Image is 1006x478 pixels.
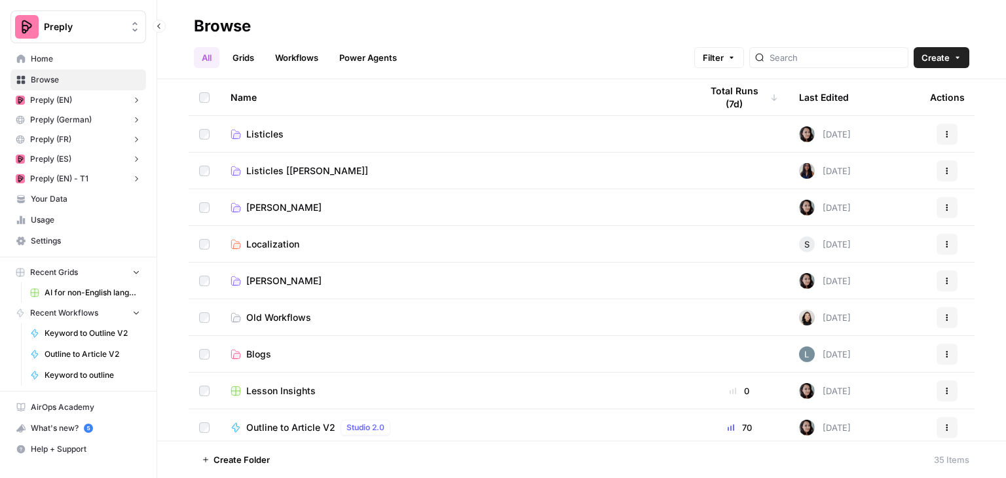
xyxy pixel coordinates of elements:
[194,16,251,37] div: Browse
[346,422,384,433] span: Studio 2.0
[30,153,71,165] span: Preply (ES)
[231,201,680,214] a: [PERSON_NAME]
[799,273,851,289] div: [DATE]
[246,164,368,177] span: Listicles [[PERSON_NAME]]
[45,287,140,299] span: AI for non-English languages
[30,267,78,278] span: Recent Grids
[10,303,146,323] button: Recent Workflows
[799,126,815,142] img: 0od0somutai3rosqwdkhgswflu93
[804,238,810,251] span: S
[701,384,778,397] div: 0
[799,79,849,115] div: Last Edited
[799,383,815,399] img: 0od0somutai3rosqwdkhgswflu93
[10,130,146,149] button: Preply (FR)
[246,201,322,214] span: [PERSON_NAME]
[701,79,778,115] div: Total Runs (7d)
[31,443,140,455] span: Help + Support
[24,323,146,344] a: Keyword to Outline V2
[799,236,851,252] div: [DATE]
[922,51,950,64] span: Create
[194,449,278,470] button: Create Folder
[799,420,815,435] img: 0od0somutai3rosqwdkhgswflu93
[231,311,680,324] a: Old Workflows
[10,48,146,69] a: Home
[246,311,311,324] span: Old Workflows
[15,15,39,39] img: Preply Logo
[799,163,815,179] img: rox323kbkgutb4wcij4krxobkpon
[30,94,72,106] span: Preply (EN)
[30,114,92,126] span: Preply (German)
[799,163,851,179] div: [DATE]
[246,384,316,397] span: Lesson Insights
[770,51,903,64] input: Search
[10,263,146,282] button: Recent Grids
[231,384,680,397] a: Lesson Insights
[194,47,219,68] a: All
[694,47,744,68] button: Filter
[214,453,270,466] span: Create Folder
[799,310,815,325] img: t5ef5oef8zpw1w4g2xghobes91mw
[31,401,140,413] span: AirOps Academy
[231,128,680,141] a: Listicles
[10,169,146,189] button: Preply (EN) - T1
[10,189,146,210] a: Your Data
[246,421,335,434] span: Outline to Article V2
[799,200,851,215] div: [DATE]
[930,79,965,115] div: Actions
[45,327,140,339] span: Keyword to Outline V2
[31,74,140,86] span: Browse
[24,344,146,365] a: Outline to Article V2
[24,365,146,386] a: Keyword to outline
[30,173,88,185] span: Preply (EN) - T1
[799,420,851,435] div: [DATE]
[31,235,140,247] span: Settings
[10,210,146,230] a: Usage
[16,96,25,105] img: mhz6d65ffplwgtj76gcfkrq5icux
[799,273,815,289] img: 0od0somutai3rosqwdkhgswflu93
[31,193,140,205] span: Your Data
[231,238,680,251] a: Localization
[16,155,25,164] img: mhz6d65ffplwgtj76gcfkrq5icux
[45,369,140,381] span: Keyword to outline
[799,200,815,215] img: 0od0somutai3rosqwdkhgswflu93
[45,348,140,360] span: Outline to Article V2
[16,174,25,183] img: mhz6d65ffplwgtj76gcfkrq5icux
[10,69,146,90] a: Browse
[225,47,262,68] a: Grids
[11,418,145,438] div: What's new?
[799,346,815,362] img: lv9aeu8m5xbjlu53qhb6bdsmtbjy
[10,10,146,43] button: Workspace: Preply
[10,230,146,251] a: Settings
[701,421,778,434] div: 70
[246,128,284,141] span: Listicles
[10,418,146,439] button: What's new? 5
[10,110,146,130] button: Preply (German)
[914,47,969,68] button: Create
[10,397,146,418] a: AirOps Academy
[799,310,851,325] div: [DATE]
[246,238,299,251] span: Localization
[31,214,140,226] span: Usage
[231,420,680,435] a: Outline to Article V2Studio 2.0
[267,47,326,68] a: Workflows
[703,51,724,64] span: Filter
[10,90,146,110] button: Preply (EN)
[84,424,93,433] a: 5
[799,126,851,142] div: [DATE]
[231,164,680,177] a: Listicles [[PERSON_NAME]]
[331,47,405,68] a: Power Agents
[231,348,680,361] a: Blogs
[799,383,851,399] div: [DATE]
[31,53,140,65] span: Home
[10,149,146,169] button: Preply (ES)
[799,346,851,362] div: [DATE]
[44,20,123,33] span: Preply
[24,282,146,303] a: AI for non-English languages
[86,425,90,432] text: 5
[30,307,98,319] span: Recent Workflows
[246,348,271,361] span: Blogs
[246,274,322,287] span: [PERSON_NAME]
[231,274,680,287] a: [PERSON_NAME]
[30,134,71,145] span: Preply (FR)
[934,453,969,466] div: 35 Items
